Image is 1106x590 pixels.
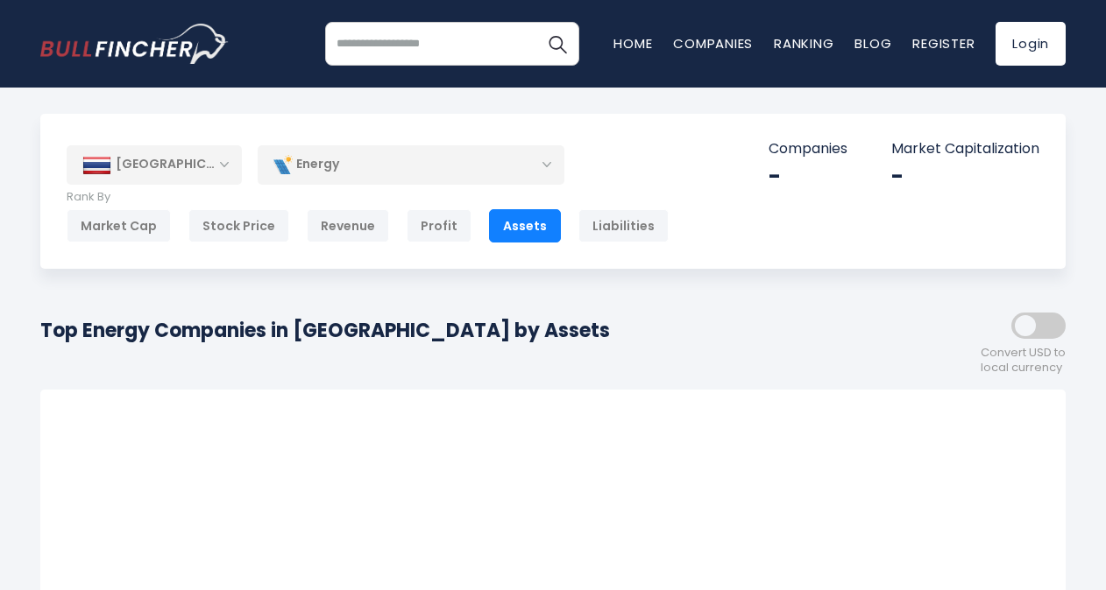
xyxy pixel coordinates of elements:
[40,24,229,64] a: Go to homepage
[912,34,975,53] a: Register
[613,34,652,53] a: Home
[40,316,610,345] h1: Top Energy Companies in [GEOGRAPHIC_DATA] by Assets
[67,190,669,205] p: Rank By
[981,346,1066,376] span: Convert USD to local currency
[769,140,847,158] p: Companies
[578,209,669,242] div: Liabilities
[258,144,564,185] div: Energy
[489,209,561,242] div: Assets
[996,22,1066,66] a: Login
[407,209,471,242] div: Profit
[769,163,847,190] div: -
[67,209,171,242] div: Market Cap
[67,145,242,184] div: [GEOGRAPHIC_DATA]
[774,34,833,53] a: Ranking
[535,22,579,66] button: Search
[673,34,753,53] a: Companies
[307,209,389,242] div: Revenue
[40,24,229,64] img: bullfincher logo
[854,34,891,53] a: Blog
[891,140,1039,158] p: Market Capitalization
[891,163,1039,190] div: -
[188,209,289,242] div: Stock Price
